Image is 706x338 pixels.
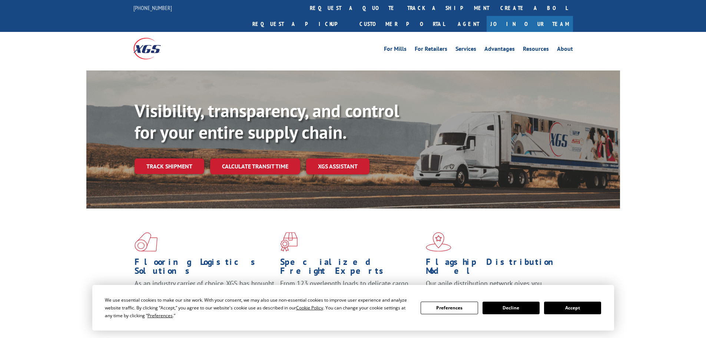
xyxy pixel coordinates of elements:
[450,16,487,32] a: Agent
[426,232,451,252] img: xgs-icon-flagship-distribution-model-red
[135,158,204,174] a: Track shipment
[210,158,300,174] a: Calculate transit time
[484,46,515,54] a: Advantages
[135,257,275,279] h1: Flooring Logistics Solutions
[523,46,549,54] a: Resources
[135,279,274,305] span: As an industry carrier of choice, XGS has brought innovation and dedication to flooring logistics...
[133,4,172,12] a: [PHONE_NUMBER]
[415,46,447,54] a: For Retailers
[483,302,540,314] button: Decline
[354,16,450,32] a: Customer Portal
[455,46,476,54] a: Services
[148,312,173,319] span: Preferences
[421,302,478,314] button: Preferences
[557,46,573,54] a: About
[135,99,399,144] b: Visibility, transparency, and control for your entire supply chain.
[426,279,562,296] span: Our agile distribution network gives you nationwide inventory management on demand.
[544,302,601,314] button: Accept
[280,279,420,312] p: From 123 overlength loads to delicate cargo, our experienced staff knows the best way to move you...
[426,257,566,279] h1: Flagship Distribution Model
[105,296,412,319] div: We use essential cookies to make our site work. With your consent, we may also use non-essential ...
[135,232,158,252] img: xgs-icon-total-supply-chain-intelligence-red
[92,285,614,331] div: Cookie Consent Prompt
[487,16,573,32] a: Join Our Team
[280,232,298,252] img: xgs-icon-focused-on-flooring-red
[384,46,407,54] a: For Mills
[280,257,420,279] h1: Specialized Freight Experts
[306,158,369,174] a: XGS ASSISTANT
[296,305,323,311] span: Cookie Policy
[247,16,354,32] a: Request a pickup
